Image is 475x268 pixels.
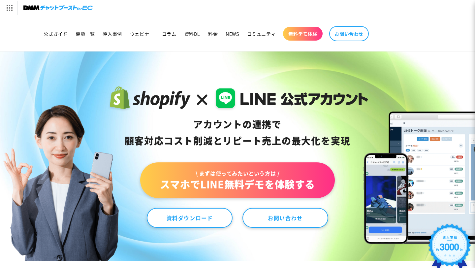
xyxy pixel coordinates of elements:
[208,31,218,37] span: 料金
[180,27,204,41] a: 資料DL
[107,116,368,149] div: アカウントの連携で 顧客対応コスト削減と リピート売上の 最大化を実現
[329,26,369,41] a: お問い合わせ
[242,208,328,228] a: お問い合わせ
[23,3,93,13] img: チャットブーストforEC
[99,27,126,41] a: 導入事例
[103,31,122,37] span: 導入事例
[334,31,364,37] span: お問い合わせ
[204,27,222,41] a: 料金
[1,1,17,15] img: サービス
[160,170,315,177] span: \ まずは使ってみたいという方は /
[76,31,95,37] span: 機能一覧
[130,31,154,37] span: ウェビナー
[140,162,335,198] a: \ まずは使ってみたいという方は /スマホでLINE無料デモを体験する
[288,31,317,37] span: 無料デモ体験
[243,27,280,41] a: コミュニティ
[162,31,176,37] span: コラム
[222,27,243,41] a: NEWS
[44,31,68,37] span: 公式ガイド
[283,27,323,41] a: 無料デモ体験
[126,27,158,41] a: ウェビナー
[40,27,72,41] a: 公式ガイド
[247,31,276,37] span: コミュニティ
[226,31,239,37] span: NEWS
[72,27,99,41] a: 機能一覧
[158,27,180,41] a: コラム
[147,208,233,228] a: 資料ダウンロード
[184,31,200,37] span: 資料DL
